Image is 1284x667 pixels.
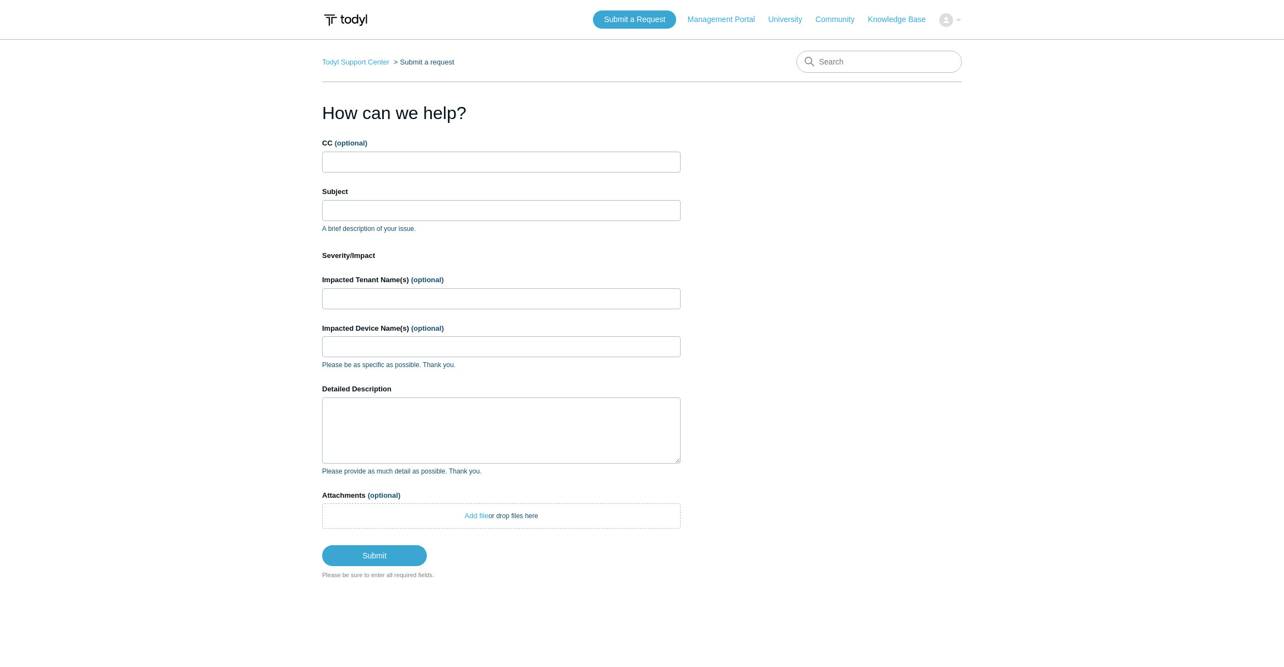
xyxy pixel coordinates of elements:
[322,384,681,395] label: Detailed Description
[411,276,443,284] span: (optional)
[322,275,681,286] label: Impacted Tenant Name(s)
[322,58,392,66] li: Todyl Support Center
[322,571,681,580] div: Please be sure to enter all required fields.
[322,490,681,501] label: Attachments
[768,14,813,25] a: University
[796,51,962,73] input: Search
[335,139,367,147] span: (optional)
[688,14,766,25] a: Management Portal
[322,250,681,261] label: Severity/Impact
[322,545,427,566] input: Submit
[322,360,681,370] p: Please be as specific as possible. Thank you.
[593,10,676,29] a: Submit a Request
[368,491,400,499] span: (optional)
[816,14,866,25] a: Community
[322,10,369,30] img: Todyl Support Center Help Center home page
[322,186,681,197] label: Subject
[322,100,681,126] h1: How can we help?
[868,14,937,25] a: Knowledge Base
[322,138,681,149] label: CC
[322,58,389,66] a: Todyl Support Center
[392,58,454,66] li: Submit a request
[322,323,681,334] label: Impacted Device Name(s)
[411,324,444,332] span: (optional)
[322,224,681,234] p: A brief description of your issue.
[322,466,681,476] p: Please provide as much detail as possible. Thank you.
